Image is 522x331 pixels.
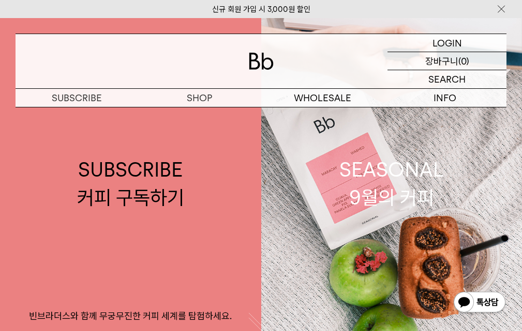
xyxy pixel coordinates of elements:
a: LOGIN [387,34,506,52]
p: 장바구니 [425,52,458,70]
a: 장바구니 (0) [387,52,506,70]
p: INFO [384,89,506,107]
p: LOGIN [432,34,462,52]
img: 카카오톡 채널 1:1 채팅 버튼 [453,291,506,316]
img: 로고 [249,53,274,70]
a: SUBSCRIBE [16,89,138,107]
a: 신규 회원 가입 시 3,000원 할인 [212,5,310,14]
div: SEASONAL 9월의 커피 [339,156,444,211]
p: (0) [458,52,469,70]
p: WHOLESALE [261,89,384,107]
div: SUBSCRIBE 커피 구독하기 [77,156,184,211]
a: SHOP [138,89,261,107]
p: SEARCH [428,70,466,88]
